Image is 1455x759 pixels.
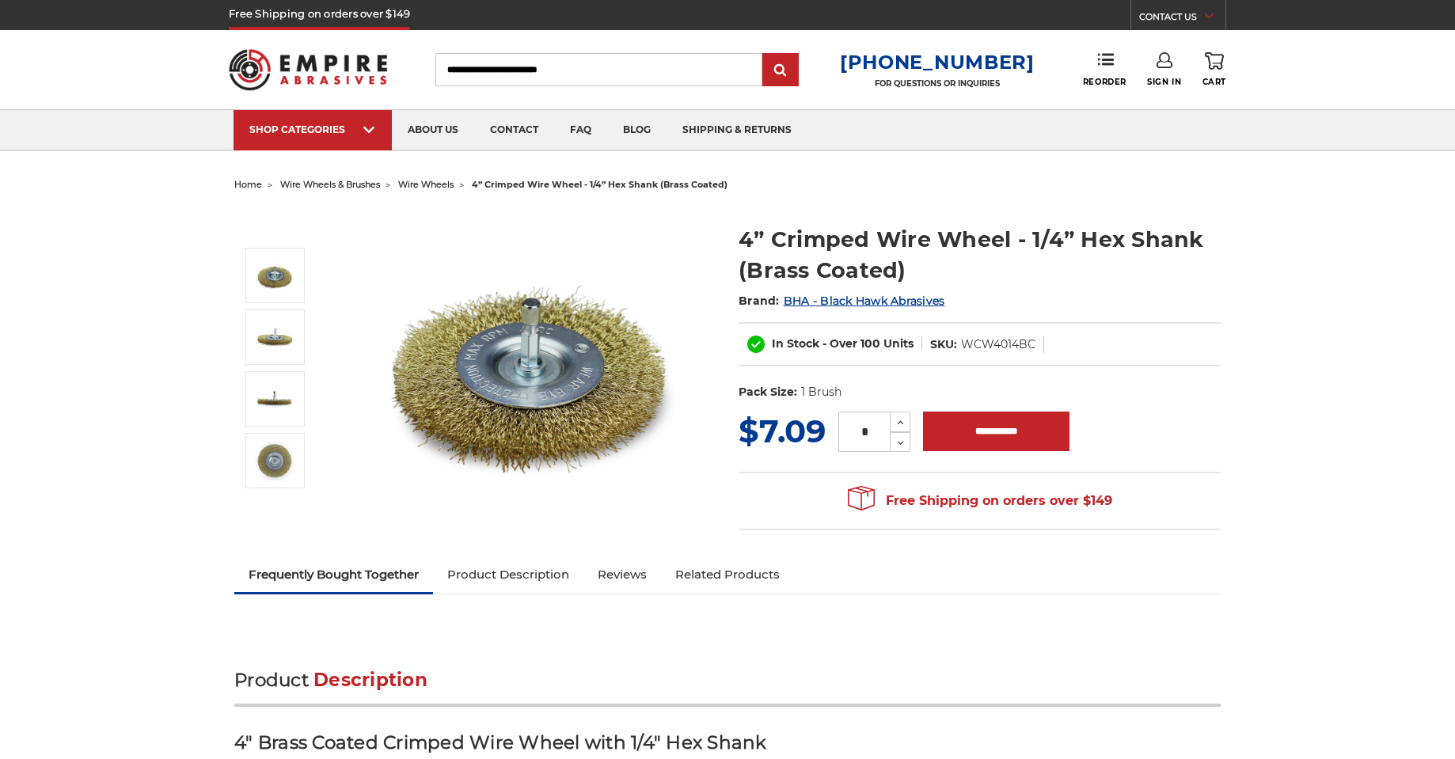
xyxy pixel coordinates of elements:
dt: Pack Size: [739,384,797,400]
img: 4" crimped wire wheel with hex shank, brass coated [255,317,294,357]
a: CONTACT US [1139,8,1225,30]
a: blog [607,110,667,150]
img: 4 inch brass coated crimped wire wheel [255,256,294,295]
div: SHOP CATEGORIES [249,123,376,135]
span: Brand: [739,294,780,308]
img: crimped brass coated wire wheel 4" x 1/4" [255,441,294,480]
span: Reorder [1083,77,1126,87]
a: shipping & returns [667,110,807,150]
a: Reorder [1083,52,1126,86]
h1: 4” Crimped Wire Wheel - 1/4” Hex Shank (Brass Coated) [739,224,1221,286]
span: 4” crimped wire wheel - 1/4” hex shank (brass coated) [472,179,727,190]
a: [PHONE_NUMBER] [840,51,1035,74]
a: home [234,179,262,190]
span: In Stock [772,336,819,351]
p: FOR QUESTIONS OR INQUIRIES [840,78,1035,89]
a: Cart [1202,52,1226,87]
span: Units [883,336,914,351]
a: wire wheels & brushes [280,179,380,190]
a: Frequently Bought Together [234,557,433,592]
span: Product [234,669,309,691]
span: Cart [1202,77,1226,87]
img: Empire Abrasives [229,39,387,101]
a: BHA - Black Hawk Abrasives [784,294,945,308]
dt: SKU: [930,336,957,353]
dd: WCW4014BC [961,336,1035,353]
span: $7.09 [739,412,826,450]
a: faq [554,110,607,150]
input: Submit [765,55,796,86]
a: contact [474,110,554,150]
a: Product Description [433,557,583,592]
span: Sign In [1147,77,1181,87]
a: wire wheels [398,179,454,190]
a: Reviews [583,557,661,592]
span: Free Shipping on orders over $149 [848,485,1112,517]
dd: 1 Brush [801,384,841,400]
a: Related Products [661,557,794,592]
span: - Over [822,336,857,351]
span: 100 [860,336,880,351]
img: 4 inch brass coated crimped wire wheel [370,207,687,524]
a: about us [392,110,474,150]
span: Description [313,669,427,691]
img: hex shank 4 inch brass coated wire wheel [255,379,294,419]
